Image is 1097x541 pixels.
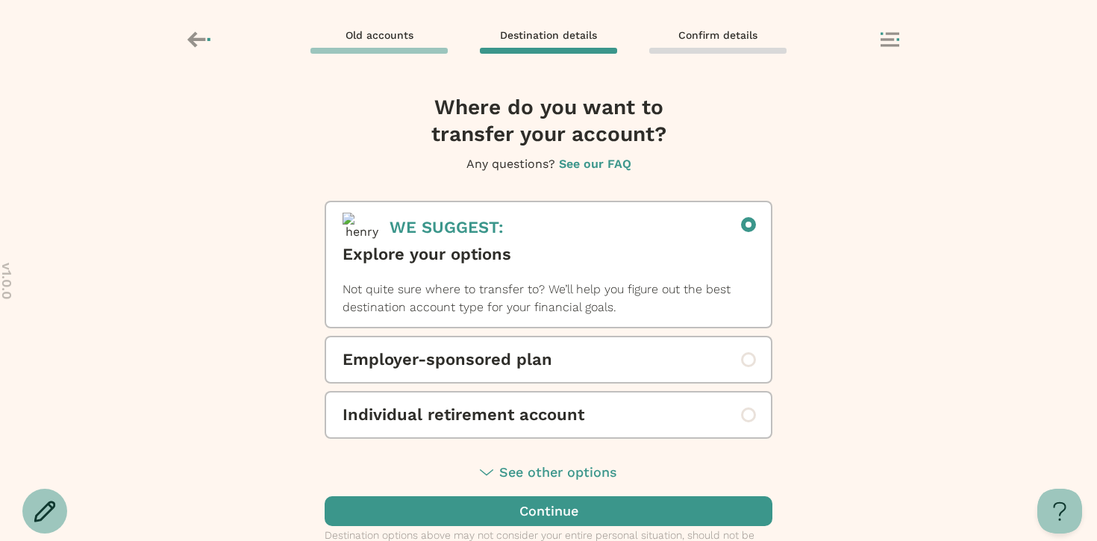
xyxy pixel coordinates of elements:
[559,157,631,171] button: See our FAQ
[343,403,754,427] span: Individual retirement account
[325,496,772,526] button: Continue
[466,157,555,171] span: Any questions?
[343,348,754,372] span: Employer-sponsored plan
[326,337,771,382] button: Employer-sponsored plan
[343,213,382,243] img: henry
[343,281,754,316] p: Not quite sure where to transfer to? We’ll help you figure out the best destination account type ...
[390,216,754,240] span: WE SUGGEST:
[1037,489,1082,534] iframe: Help Scout Beacon - Open
[326,393,771,437] button: Individual retirement account
[499,464,617,480] span: See other options
[678,28,757,42] span: Confirm details
[326,202,771,277] button: henryWE SUGGEST:Explore your options
[343,243,754,266] span: Explore your options
[346,28,413,42] span: Old accounts
[325,94,772,148] h4: Where do you want to transfer your account?
[500,28,597,42] span: Destination details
